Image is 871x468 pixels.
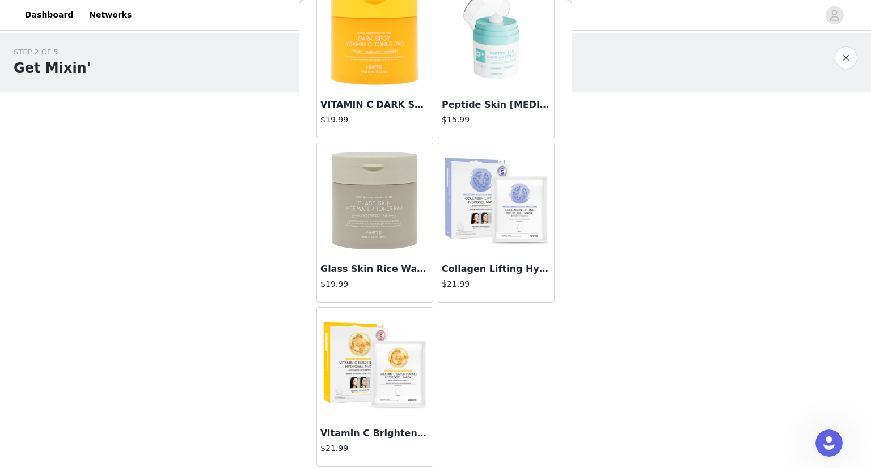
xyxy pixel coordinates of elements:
[320,98,429,112] h3: VITAMIN C DARK SPOT TONER PAD (70pads)
[14,46,91,58] div: STEP 2 OF 5
[442,278,551,290] h4: $21.99
[14,58,91,78] h1: Get Mixin'
[442,98,551,112] h3: Peptide Skin [MEDICAL_DATA] 50ml
[829,6,840,24] div: avatar
[82,2,138,28] a: Networks
[318,143,432,257] img: Glass Skin Rice Water Toner Pad (70pads)
[442,114,551,126] h4: $15.99
[320,443,429,454] h4: $21.99
[442,262,551,276] h3: Collagen Lifting Hydrogel Mask (5pcs)
[320,278,429,290] h4: $19.99
[320,114,429,126] h4: $19.99
[815,429,843,457] iframe: Intercom live chat
[318,308,432,421] img: Vitamin C Brightening Hydrogel Mask (5pcs)
[439,143,553,257] img: Collagen Lifting Hydrogel Mask (5pcs)
[18,2,80,28] a: Dashboard
[320,427,429,440] h3: Vitamin C Brightening Hydrogel Mask (5pcs)
[320,262,429,276] h3: Glass Skin Rice Water Toner Pad (70pads)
